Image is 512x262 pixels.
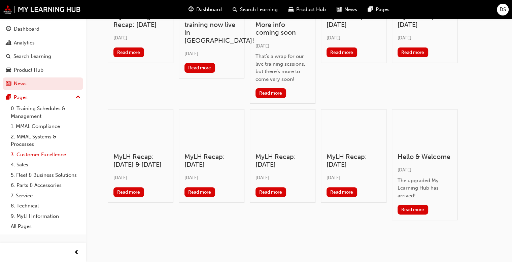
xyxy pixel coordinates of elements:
[398,153,452,161] h3: Hello & Welcome
[288,5,294,14] span: car-icon
[184,13,239,44] h3: New-Gen Triton training now live in [GEOGRAPHIC_DATA]!
[255,153,310,169] h3: MyLH Recap: [DATE]
[255,43,269,49] span: [DATE]
[8,121,83,132] a: 1. MMAL Compliance
[8,221,83,232] a: All Pages
[184,153,239,169] h3: MyLH Recap: [DATE]
[327,153,381,169] h3: MyLH Recap: [DATE]
[14,39,35,47] div: Analytics
[6,95,11,101] span: pages-icon
[376,6,389,13] span: Pages
[184,51,198,57] span: [DATE]
[8,180,83,191] a: 6. Parts & Accessories
[321,109,386,203] a: MyLH Recap: [DATE][DATE]Read more
[227,3,283,17] a: search-iconSearch Learning
[6,26,11,32] span: guage-icon
[113,175,127,181] span: [DATE]
[3,23,83,35] a: Dashboard
[398,35,411,41] span: [DATE]
[8,150,83,160] a: 3. Customer Excellence
[3,37,83,49] a: Analytics
[255,53,310,83] div: That's a wrap for our live training sessions, but there's more to come very soon!
[327,13,381,29] h3: MyLH Recap: [DATE]
[3,22,83,91] button: DashboardAnalyticsSearch LearningProduct HubNews
[8,103,83,121] a: 0. Training Schedules & Management
[184,63,215,73] button: Read more
[398,167,411,173] span: [DATE]
[398,13,452,29] h3: MyLH Recap: [DATE]
[108,109,173,203] a: MyLH Recap: [DATE] & [DATE][DATE]Read more
[179,109,244,203] a: MyLH Recap: [DATE][DATE]Read more
[13,53,51,60] div: Search Learning
[6,40,11,46] span: chart-icon
[283,3,331,17] a: car-iconProduct Hub
[8,160,83,170] a: 4. Sales
[8,170,83,181] a: 5. Fleet & Business Solutions
[14,66,43,74] div: Product Hub
[113,47,144,57] button: Read more
[196,6,222,13] span: Dashboard
[392,109,457,220] a: Hello & Welcome[DATE]The upgraded My Learning Hub has arrived!Read more
[337,5,342,14] span: news-icon
[184,187,215,197] button: Read more
[240,6,278,13] span: Search Learning
[363,3,395,17] a: pages-iconPages
[14,25,39,33] div: Dashboard
[3,91,83,104] button: Pages
[113,35,127,41] span: [DATE]
[113,187,144,197] button: Read more
[327,35,340,41] span: [DATE]
[8,191,83,201] a: 7. Service
[8,132,83,150] a: 2. MMAL Systems & Processes
[327,175,340,181] span: [DATE]
[183,3,227,17] a: guage-iconDashboard
[113,13,168,29] h3: My Learning Hub Recap: [DATE]
[497,4,509,15] button: DS
[250,109,315,203] a: MyLH Recap: [DATE][DATE]Read more
[331,3,363,17] a: news-iconNews
[233,5,237,14] span: search-icon
[368,5,373,14] span: pages-icon
[327,47,357,57] button: Read more
[255,187,286,197] button: Read more
[398,177,452,200] div: The upgraded My Learning Hub has arrived!
[8,201,83,211] a: 8. Technical
[8,211,83,222] a: 9. MyLH Information
[255,13,310,36] h3: New-Gen Triton: More info coming soon
[3,5,81,14] img: mmal
[255,88,286,98] button: Read more
[76,93,80,102] span: up-icon
[74,249,79,257] span: prev-icon
[255,175,269,181] span: [DATE]
[184,175,198,181] span: [DATE]
[398,205,428,215] button: Read more
[3,64,83,76] a: Product Hub
[6,81,11,87] span: news-icon
[296,6,326,13] span: Product Hub
[6,54,11,60] span: search-icon
[500,6,506,13] span: DS
[344,6,357,13] span: News
[14,94,28,101] div: Pages
[189,5,194,14] span: guage-icon
[3,77,83,90] a: News
[3,50,83,63] a: Search Learning
[6,67,11,73] span: car-icon
[113,153,168,169] h3: MyLH Recap: [DATE] & [DATE]
[398,47,428,57] button: Read more
[327,187,357,197] button: Read more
